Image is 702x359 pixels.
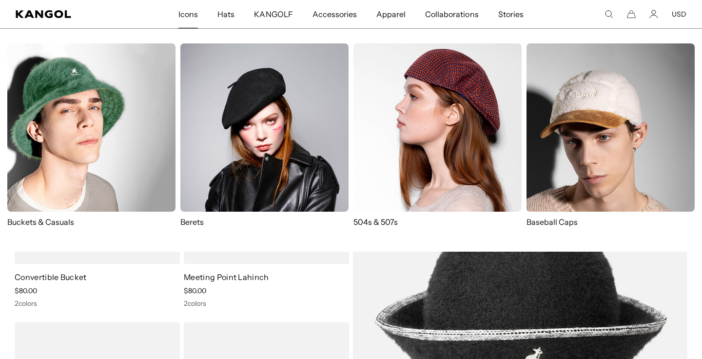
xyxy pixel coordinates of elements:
button: Cart [627,10,636,19]
a: 504s & 507s [353,43,522,227]
p: Buckets & Casuals [7,217,175,227]
a: Kangol [16,10,117,18]
p: Baseball Caps [526,217,695,227]
a: Baseball Caps [526,43,695,237]
p: 504s & 507s [353,217,522,227]
div: 2 colors [15,299,180,308]
span: $80.00 [184,286,206,295]
summary: Search here [604,10,613,19]
a: Account [649,10,658,19]
a: Buckets & Casuals [7,43,175,227]
a: Berets [180,43,349,227]
a: Convertible Bucket [15,272,87,282]
div: 2 colors [184,299,349,308]
a: Meeting Point Lahinch [184,272,269,282]
button: USD [672,10,686,19]
p: Berets [180,217,349,227]
span: $80.00 [15,286,37,295]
